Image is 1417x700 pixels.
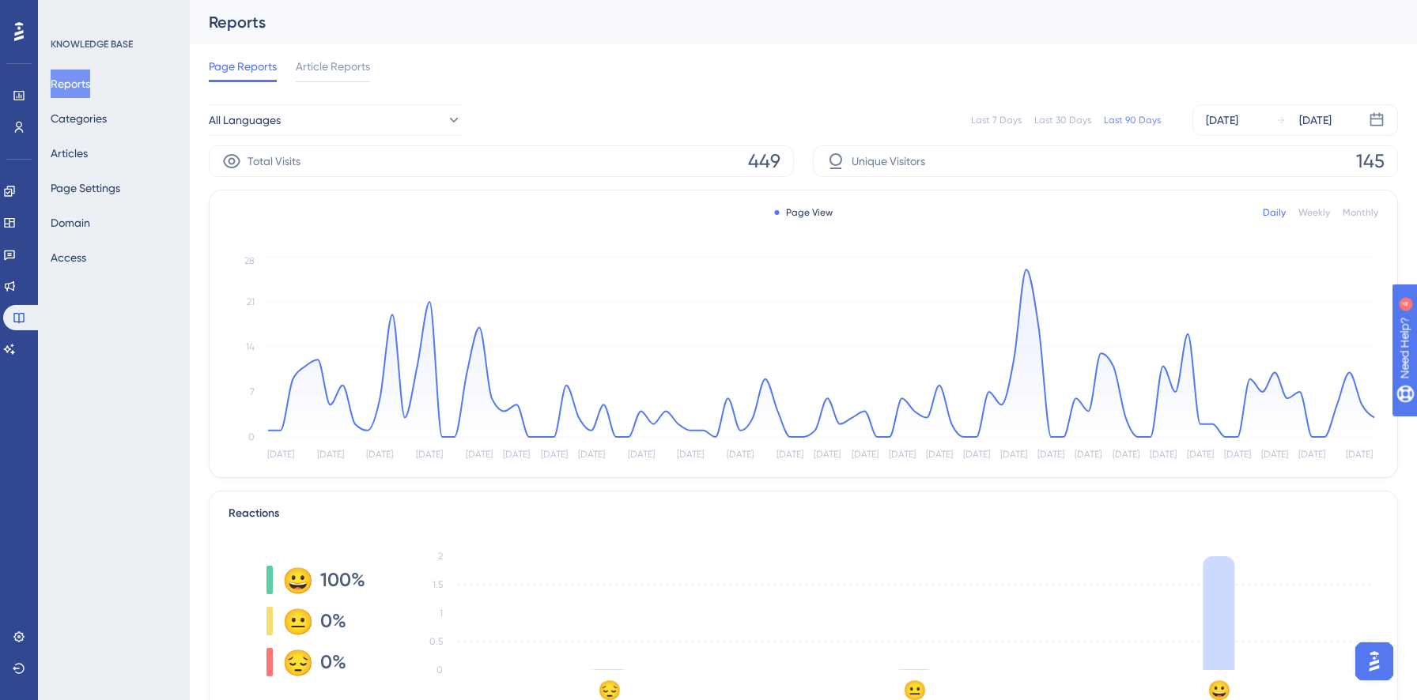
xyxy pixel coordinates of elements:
div: [DATE] [1299,111,1332,130]
div: Monthly [1343,206,1378,219]
div: 😐 [282,608,308,634]
div: 😔 [282,649,308,675]
tspan: [DATE] [677,449,704,460]
tspan: 1 [440,608,443,619]
tspan: [DATE] [1113,449,1139,460]
span: Page Reports [209,57,277,76]
tspan: [DATE] [777,449,803,460]
span: 0% [320,608,346,634]
span: Total Visits [248,152,300,171]
div: Last 90 Days [1104,114,1161,126]
tspan: [DATE] [541,449,568,460]
tspan: 2 [438,551,443,562]
tspan: 0 [436,664,443,676]
tspan: [DATE] [1150,449,1177,460]
div: KNOWLEDGE BASE [51,38,133,51]
tspan: 0.5 [429,636,443,647]
button: Page Settings [51,174,120,202]
div: Last 30 Days [1034,114,1091,126]
tspan: [DATE] [852,449,879,460]
span: All Languages [209,111,281,130]
tspan: [DATE] [963,449,990,460]
span: Unique Visitors [852,152,925,171]
tspan: [DATE] [366,449,393,460]
tspan: 28 [244,255,255,266]
tspan: [DATE] [727,449,754,460]
button: Access [51,243,86,272]
tspan: 21 [247,296,255,307]
button: Articles [51,139,88,167]
tspan: [DATE] [814,449,841,460]
div: 4 [110,8,115,21]
button: Reports [51,70,90,98]
span: 0% [320,649,346,675]
tspan: [DATE] [889,449,916,460]
div: [DATE] [1206,111,1238,130]
button: All Languages [209,104,462,136]
tspan: [DATE] [1346,449,1373,460]
div: Daily [1263,206,1286,219]
div: Reports [209,11,1358,33]
span: 100% [320,567,365,593]
div: Weekly [1298,206,1330,219]
div: 😀 [282,567,308,593]
tspan: [DATE] [628,449,655,460]
tspan: [DATE] [416,449,443,460]
button: Categories [51,104,107,133]
tspan: [DATE] [926,449,953,460]
tspan: [DATE] [466,449,493,460]
span: Article Reports [296,57,370,76]
span: 145 [1356,149,1385,174]
iframe: UserGuiding AI Assistant Launcher [1351,638,1398,685]
tspan: [DATE] [1261,449,1288,460]
tspan: [DATE] [317,449,344,460]
tspan: [DATE] [578,449,605,460]
div: Last 7 Days [971,114,1022,126]
tspan: [DATE] [1075,449,1101,460]
tspan: 0 [248,431,255,442]
tspan: [DATE] [1224,449,1251,460]
tspan: [DATE] [1187,449,1214,460]
tspan: 7 [250,386,255,397]
button: Domain [51,209,90,237]
span: Need Help? [37,4,99,23]
tspan: 1.5 [433,579,443,590]
tspan: [DATE] [1000,449,1027,460]
tspan: [DATE] [1298,449,1325,460]
div: Page View [775,206,833,219]
tspan: 14 [246,341,255,352]
tspan: [DATE] [1037,449,1064,460]
tspan: [DATE] [503,449,530,460]
tspan: [DATE] [267,449,294,460]
span: 449 [748,149,780,174]
div: Reactions [229,504,1378,523]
